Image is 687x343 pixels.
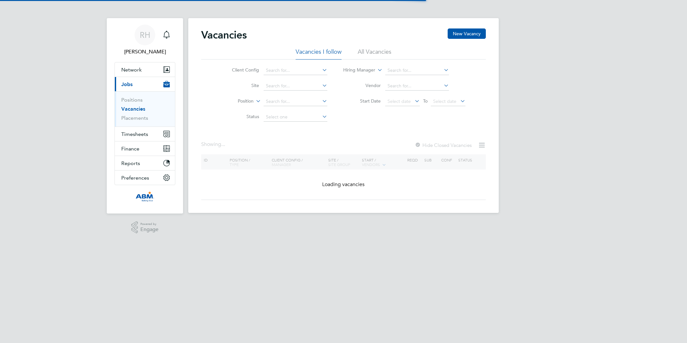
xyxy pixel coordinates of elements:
div: Jobs [115,91,175,127]
input: Search for... [385,82,449,91]
button: Finance [115,141,175,156]
a: RH[PERSON_NAME] [114,25,175,56]
span: RH [140,31,150,39]
span: ... [221,141,225,148]
label: Vendor [343,83,381,88]
span: Reports [121,160,140,166]
a: Placements [121,115,148,121]
label: Status [222,114,259,119]
nav: Main navigation [107,18,183,214]
label: Site [222,83,259,88]
button: Jobs [115,77,175,91]
button: Timesheets [115,127,175,141]
span: Finance [121,146,139,152]
span: Engage [140,227,158,232]
button: New Vacancy [448,28,486,39]
span: Rea Hill [114,48,175,56]
button: Network [115,62,175,77]
button: Reports [115,156,175,170]
img: abm-technical-logo-retina.png [136,192,154,202]
span: Preferences [121,175,149,181]
label: Position [216,98,254,105]
label: Hiring Manager [338,67,375,73]
div: Showing [201,141,226,148]
span: Powered by [140,221,158,227]
input: Search for... [264,66,327,75]
a: Powered byEngage [131,221,159,234]
label: Hide Closed Vacancies [415,142,472,148]
a: Positions [121,97,143,103]
h2: Vacancies [201,28,247,41]
label: Start Date [343,98,381,104]
button: Preferences [115,171,175,185]
a: Vacancies [121,106,145,112]
span: Select date [387,98,411,104]
span: Timesheets [121,131,148,137]
input: Select one [264,113,327,122]
li: All Vacancies [358,48,391,60]
span: Select date [433,98,456,104]
span: To [421,97,430,105]
input: Search for... [385,66,449,75]
a: Go to home page [114,192,175,202]
span: Jobs [121,81,133,87]
span: Network [121,67,142,73]
input: Search for... [264,97,327,106]
label: Client Config [222,67,259,73]
li: Vacancies I follow [296,48,342,60]
input: Search for... [264,82,327,91]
